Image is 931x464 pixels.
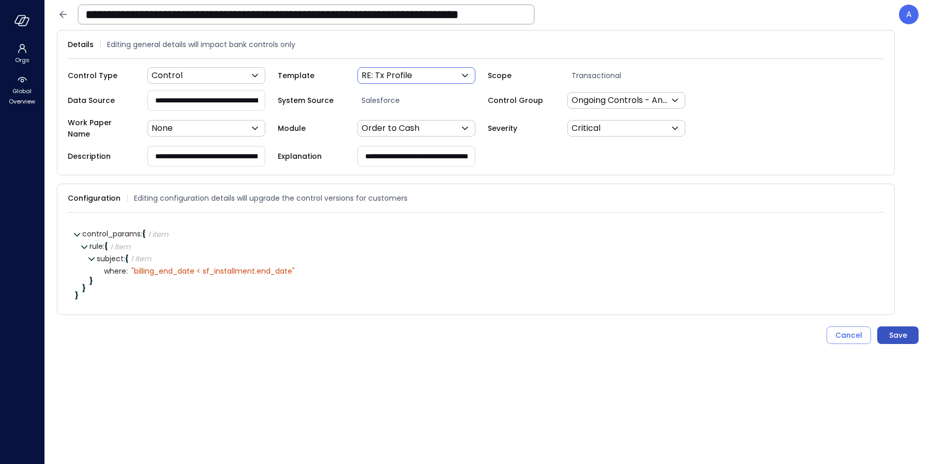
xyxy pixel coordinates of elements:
div: } [89,277,877,285]
span: where [104,267,128,275]
span: subject [97,253,125,264]
span: Editing general details will impact bank controls only [107,39,295,50]
span: Severity [488,123,555,134]
span: Orgs [15,55,29,65]
span: Work Paper Name [68,117,135,140]
span: : [126,266,128,276]
span: Editing configuration details will upgrade the control versions for customers [134,192,408,204]
div: Orgs [2,41,42,66]
span: Data Source [68,95,135,106]
span: Control Type [68,70,135,81]
p: A [906,8,912,21]
span: { [125,253,129,264]
button: Save [877,326,919,344]
div: Save [889,329,907,342]
div: } [82,285,877,292]
span: Configuration [68,192,121,204]
span: System Source [278,95,345,106]
span: Template [278,70,345,81]
span: Control Group [488,95,555,106]
span: : [124,253,125,264]
span: Global Overview [6,86,38,107]
div: Global Overview [2,72,42,108]
span: Explanation [278,151,345,162]
span: rule [89,241,104,251]
div: 1 item [148,231,168,238]
div: Avi Brandwain [899,5,919,24]
span: control_params [82,229,142,239]
span: Salesforce [357,95,488,106]
div: 1 item [110,243,130,250]
span: Transactional [567,70,698,81]
span: Description [68,151,135,162]
p: Ongoing Controls - Anomaly detection [572,94,669,107]
button: Cancel [827,326,871,344]
p: Control [152,69,183,82]
span: { [104,241,108,251]
span: : [141,229,142,239]
p: RE: Tx Profile [362,69,412,82]
p: Order to Cash [362,122,419,134]
div: Cancel [835,329,862,342]
span: Module [278,123,345,134]
span: Details [68,39,94,50]
p: None [152,122,173,134]
span: : [103,241,104,251]
p: Critical [572,122,600,134]
div: } [75,292,877,299]
span: Scope [488,70,555,81]
span: { [142,229,146,239]
div: 1 item [131,255,151,262]
div: " billing_end_date < sf_installment.end_date" [131,266,295,276]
